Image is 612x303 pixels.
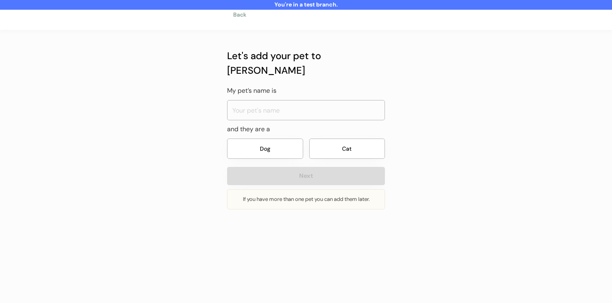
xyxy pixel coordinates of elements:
div: Back [233,11,251,19]
button: Dog [227,139,303,159]
input: Your pet's name [227,100,385,120]
button: Next [227,167,385,185]
div: and they are a [227,124,385,134]
div: Let's add your pet to [PERSON_NAME] [227,49,385,78]
div: If you have more than one pet you can add them later. [243,195,380,203]
div: My pet’s name is [227,86,385,96]
button: Cat [309,139,385,159]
